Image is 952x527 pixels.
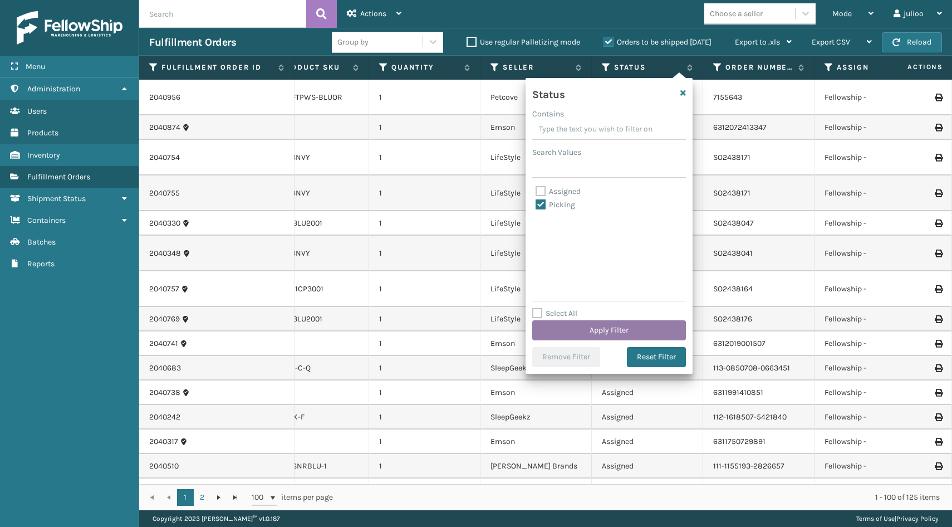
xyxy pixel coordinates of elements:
[280,62,347,72] label: Product SKU
[480,454,592,479] td: [PERSON_NAME] Brands
[268,314,322,324] a: SCLRIS3LU2001
[149,248,181,259] a: 2040348
[149,152,180,163] a: 2040754
[480,479,592,503] td: SleepGeekz
[627,347,686,367] button: Reset Filter
[856,510,939,527] div: |
[268,284,323,294] a: RR-PRK1CP3001
[603,37,711,47] label: Orders to be shipped [DATE]
[227,489,244,506] a: Go to the last page
[814,211,926,236] td: Fellowship - East
[369,140,480,175] td: 1
[832,9,852,18] span: Mode
[480,211,592,236] td: LifeStyle
[369,356,480,380] td: 1
[935,219,941,227] i: Print Label
[369,307,480,331] td: 1
[27,237,56,247] span: Batches
[935,315,941,323] i: Print Label
[814,405,926,430] td: Fellowship - East
[703,307,814,331] td: SO2438176
[369,479,480,503] td: 1
[231,493,240,502] span: Go to the last page
[369,175,480,211] td: 1
[480,380,592,405] td: Emson
[536,200,575,209] label: Picking
[882,32,942,52] button: Reload
[935,462,941,470] i: Print Label
[480,356,592,380] td: SleepGeekz
[896,515,939,523] a: Privacy Policy
[814,140,926,175] td: Fellowship - East
[703,479,814,503] td: 114-8683237-3545835
[856,515,895,523] a: Terms of Use
[614,62,681,72] label: Status
[935,340,941,348] i: Print Label
[814,331,926,356] td: Fellowship - East
[480,331,592,356] td: Emson
[814,479,926,503] td: Fellowship - East
[814,356,926,380] td: Fellowship - East
[592,405,703,430] td: Assigned
[480,405,592,430] td: SleepGeekz
[369,454,480,479] td: 1
[703,115,814,140] td: 6312072413347
[812,37,850,47] span: Export CSV
[935,94,941,101] i: Print Label
[369,236,480,271] td: 1
[252,489,333,506] span: items per page
[369,115,480,140] td: 1
[149,363,181,374] a: 2040683
[360,9,386,18] span: Actions
[935,189,941,197] i: Print Label
[149,461,179,472] a: 2040510
[814,80,926,115] td: Fellowship - East
[703,430,814,454] td: 6311750729891
[26,62,45,71] span: Menu
[149,188,180,199] a: 2040755
[935,413,941,421] i: Print Label
[814,236,926,271] td: Fellowship - East
[349,492,940,503] div: 1 - 100 of 125 items
[27,106,47,116] span: Users
[814,454,926,479] td: Fellowship - East
[703,211,814,236] td: SO2438047
[480,115,592,140] td: Emson
[369,271,480,307] td: 1
[149,218,180,229] a: 2040330
[814,115,926,140] td: Fellowship - East
[369,331,480,356] td: 1
[703,405,814,430] td: 112-1618507-5421840
[532,120,686,140] input: Type the text you wish to filter on
[17,11,122,45] img: logo
[27,194,86,203] span: Shipment Status
[480,307,592,331] td: LifeStyle
[214,493,223,502] span: Go to the next page
[935,154,941,162] i: Print Label
[532,309,577,318] label: Select All
[27,259,55,269] span: Reports
[210,489,227,506] a: Go to the next page
[592,380,703,405] td: Assigned
[703,331,814,356] td: 6312019001507
[391,62,459,72] label: Quantity
[725,62,793,72] label: Order Number
[814,271,926,307] td: Fellowship - East
[592,479,703,503] td: Assigned
[369,405,480,430] td: 1
[703,454,814,479] td: 111-1155193-2826657
[480,430,592,454] td: Emson
[252,492,268,503] span: 100
[935,364,941,372] i: Print Label
[532,320,686,340] button: Apply Filter
[532,85,565,101] h4: Status
[480,80,592,115] td: Petcove
[268,92,342,102] a: PC-SWFTPWS-BLUOR
[935,285,941,293] i: Print Label
[480,175,592,211] td: LifeStyle
[467,37,580,47] label: Use regular Palletizing mode
[703,271,814,307] td: SO2438164
[27,216,66,225] span: Containers
[532,147,581,158] label: Search Values
[814,380,926,405] td: Fellowship - East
